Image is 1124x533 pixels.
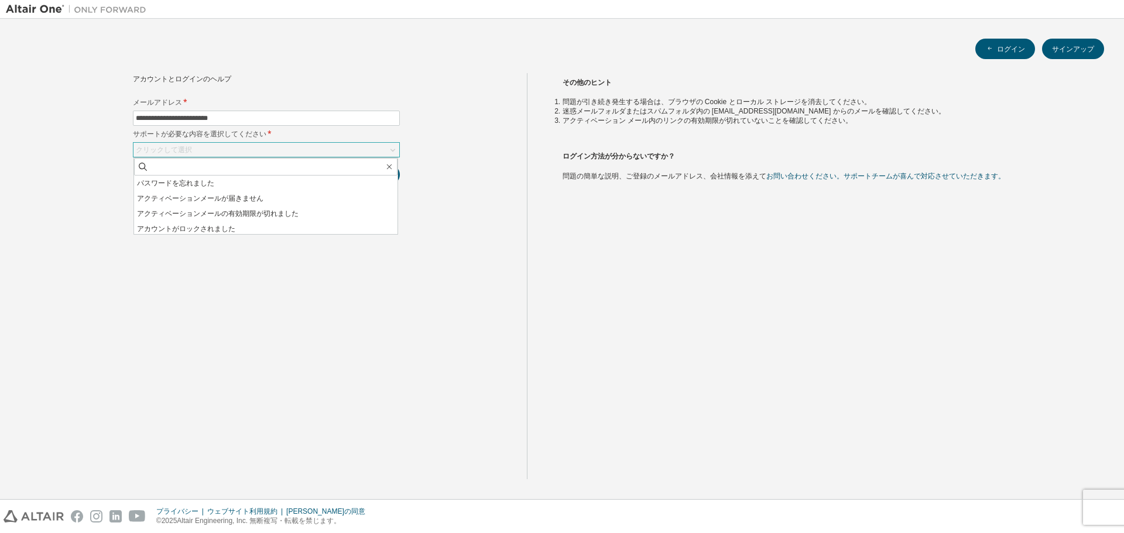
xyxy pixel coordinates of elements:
font: 問題の簡単な説明、ご登録のメールアドレス、会社情報を添えて [563,172,766,180]
img: facebook.svg [71,510,83,522]
font: メールアドレス [133,97,182,107]
font: サポートが必要な内容を選択してください [133,129,266,139]
img: linkedin.svg [109,510,122,522]
font: ログイン [997,44,1025,54]
div: クリックして選択 [133,143,399,157]
font: サインアップ [1052,44,1094,54]
font: その他のヒント [563,78,612,87]
button: ログイン [975,39,1035,59]
font: 問題が引き続き発生する場合は、ブラウザの Cookie とローカル ストレージを消去してください。 [563,98,871,106]
img: altair_logo.svg [4,510,64,522]
font: Altair Engineering, Inc. 無断複写・転載を禁じます。 [177,517,341,525]
font: [PERSON_NAME]の同意 [286,507,365,515]
a: お問い合わせください。サポートチームが喜んで対応させていただきます。 [766,172,1005,180]
font: ウェブサイト利用規約 [207,507,277,515]
font: アカウントとログインのヘルプ [133,75,231,83]
font: パスワードを忘れました [137,179,214,187]
img: アルタイルワン [6,4,152,15]
font: アクティベーション メール内のリンクの有効期限が切れていないことを確認してください。 [563,116,852,125]
img: youtube.svg [129,510,146,522]
img: instagram.svg [90,510,102,522]
button: サインアップ [1042,39,1104,59]
font: ログイン方法が分からないですか？ [563,152,675,160]
font: © [156,517,162,525]
font: プライバシー [156,507,198,515]
font: クリックして選択 [136,146,192,154]
font: 迷惑メールフォルダまたはスパムフォルダ内の [EMAIL_ADDRESS][DOMAIN_NAME] からのメールを確認してください。 [563,107,945,115]
font: 2025 [162,517,177,525]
